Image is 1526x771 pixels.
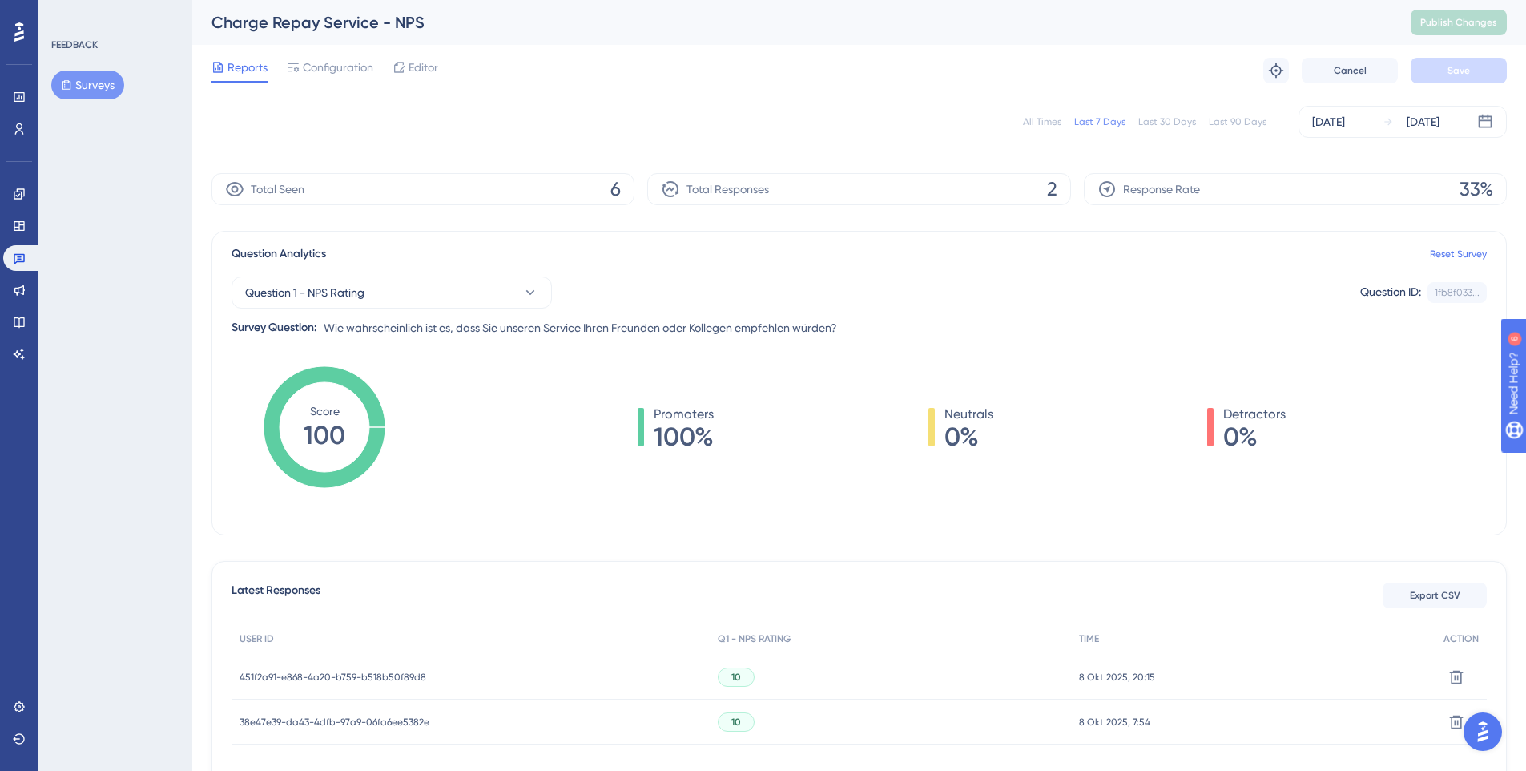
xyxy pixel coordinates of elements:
[1079,671,1155,684] span: 8 Okt 2025, 20:15
[303,58,373,77] span: Configuration
[310,405,340,418] tspan: Score
[686,180,769,199] span: Total Responses
[1447,64,1470,77] span: Save
[610,176,621,202] span: 6
[1023,115,1061,128] div: All Times
[1420,16,1497,29] span: Publish Changes
[1223,405,1286,424] span: Detractors
[944,424,993,450] span: 0%
[324,318,837,337] span: Wie wahrscheinlich ist es, dass Sie unseren Service Ihren Freunden oder Kollegen empfehlen würden?
[654,405,714,424] span: Promoters
[1079,716,1150,729] span: 8 Okt 2025, 7:54
[1435,286,1480,299] div: 1fb8f033...
[1383,583,1487,608] button: Export CSV
[1360,282,1421,303] div: Question ID:
[240,671,426,684] span: 451f2a91-e868-4a20-b759-b518b50f89d8
[232,244,326,264] span: Question Analytics
[1459,708,1507,756] iframe: UserGuiding AI Assistant Launcher
[1411,10,1507,35] button: Publish Changes
[1312,112,1345,131] div: [DATE]
[1223,424,1286,450] span: 0%
[1079,632,1099,645] span: TIME
[1411,58,1507,83] button: Save
[232,318,317,337] div: Survey Question:
[240,632,274,645] span: USER ID
[251,180,304,199] span: Total Seen
[1430,248,1487,260] a: Reset Survey
[1302,58,1398,83] button: Cancel
[1410,589,1460,602] span: Export CSV
[211,11,1371,34] div: Charge Repay Service - NPS
[1074,115,1125,128] div: Last 7 Days
[1443,632,1479,645] span: ACTION
[51,38,98,51] div: FEEDBACK
[245,283,364,302] span: Question 1 - NPS Rating
[111,8,116,21] div: 6
[304,420,345,450] tspan: 100
[944,405,993,424] span: Neutrals
[1123,180,1200,199] span: Response Rate
[409,58,438,77] span: Editor
[1047,176,1057,202] span: 2
[1209,115,1266,128] div: Last 90 Days
[1138,115,1196,128] div: Last 30 Days
[1460,176,1493,202] span: 33%
[654,424,714,450] span: 100%
[232,277,552,309] button: Question 1 - NPS Rating
[731,671,741,684] span: 10
[718,632,791,645] span: Q1 - NPS RATING
[1334,64,1367,77] span: Cancel
[731,716,741,729] span: 10
[38,4,100,23] span: Need Help?
[240,716,429,729] span: 38e47e39-da43-4dfb-97a9-06fa6ee5382e
[232,581,320,610] span: Latest Responses
[1407,112,1439,131] div: [DATE]
[51,71,124,99] button: Surveys
[227,58,268,77] span: Reports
